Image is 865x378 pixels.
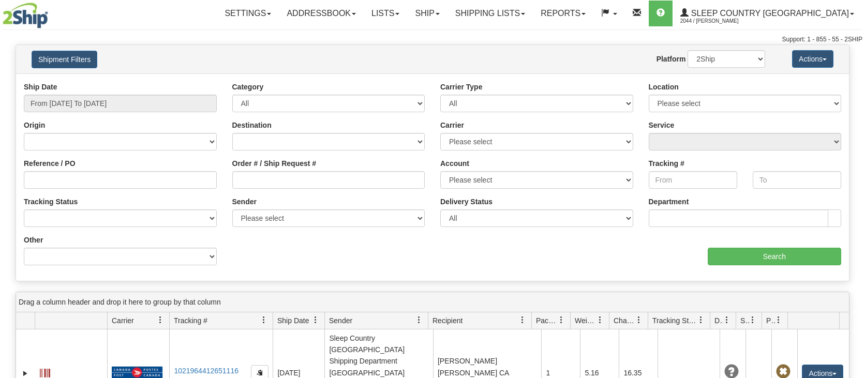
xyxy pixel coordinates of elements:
label: Account [440,158,469,169]
a: Shipment Issues filter column settings [744,311,762,329]
label: Platform [657,54,686,64]
span: 2044 / [PERSON_NAME] [680,16,758,26]
span: Shipment Issues [740,315,749,326]
a: Weight filter column settings [591,311,609,329]
span: Delivery Status [714,315,723,326]
a: Shipping lists [448,1,533,26]
a: Tracking Status filter column settings [692,311,710,329]
a: Sleep Country [GEOGRAPHIC_DATA] 2044 / [PERSON_NAME] [673,1,862,26]
span: Packages [536,315,558,326]
label: Tracking Status [24,196,78,207]
label: Origin [24,120,45,130]
label: Service [649,120,675,130]
a: Recipient filter column settings [514,311,531,329]
div: Support: 1 - 855 - 55 - 2SHIP [3,35,862,44]
label: Reference / PO [24,158,76,169]
a: Ship Date filter column settings [307,311,324,329]
iframe: chat widget [841,136,864,241]
a: Ship [407,1,447,26]
a: Carrier filter column settings [152,311,169,329]
span: Carrier [112,315,134,326]
input: To [753,171,841,189]
a: Sender filter column settings [410,311,428,329]
label: Carrier [440,120,464,130]
label: Destination [232,120,272,130]
span: Pickup Status [766,315,775,326]
a: Settings [217,1,279,26]
span: Sleep Country [GEOGRAPHIC_DATA] [689,9,849,18]
label: Department [649,196,689,207]
label: Delivery Status [440,196,493,207]
a: Addressbook [279,1,364,26]
a: Pickup Status filter column settings [770,311,787,329]
label: Sender [232,196,257,207]
span: Tracking Status [652,315,697,326]
label: Other [24,235,43,245]
a: Charge filter column settings [630,311,648,329]
div: grid grouping header [16,292,849,312]
span: Ship Date [277,315,309,326]
label: Tracking # [649,158,684,169]
input: Search [708,248,841,265]
a: Delivery Status filter column settings [718,311,736,329]
a: 1021964412651116 [174,367,238,375]
label: Category [232,82,264,92]
button: Shipment Filters [32,51,97,68]
a: Tracking # filter column settings [255,311,273,329]
span: Tracking # [174,315,207,326]
span: Recipient [433,315,463,326]
button: Actions [792,50,833,68]
label: Ship Date [24,82,57,92]
span: Sender [329,315,352,326]
label: Carrier Type [440,82,482,92]
span: Charge [614,315,635,326]
span: Weight [575,315,596,326]
input: From [649,171,737,189]
img: logo2044.jpg [3,3,48,28]
a: Packages filter column settings [553,311,570,329]
label: Order # / Ship Request # [232,158,317,169]
a: Lists [364,1,407,26]
a: Reports [533,1,593,26]
label: Location [649,82,679,92]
